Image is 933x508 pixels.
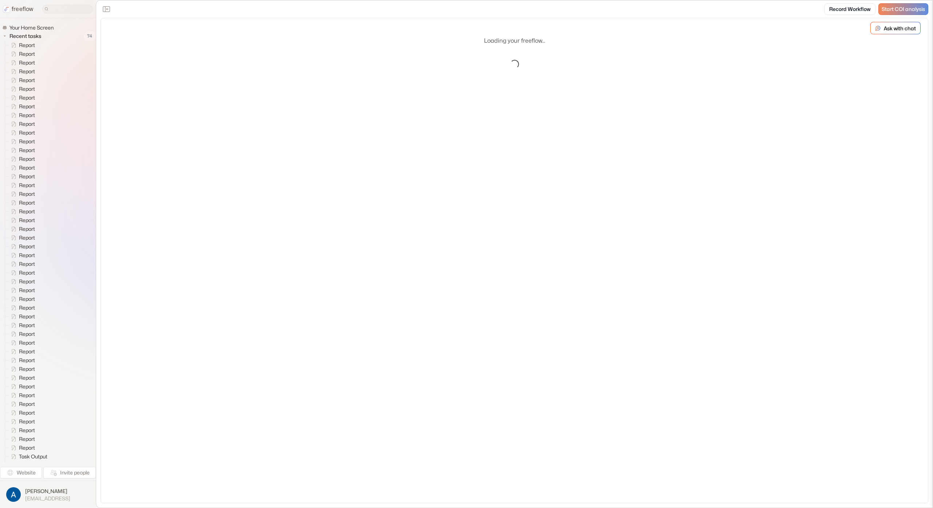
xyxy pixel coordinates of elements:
[12,5,34,13] p: freeflow
[17,217,37,224] span: Report
[17,225,37,233] span: Report
[5,303,38,312] a: Report
[5,93,38,102] a: Report
[5,58,38,67] a: Report
[5,443,38,452] a: Report
[5,172,38,181] a: Report
[17,374,37,381] span: Report
[882,6,925,12] span: Start COI analysis
[5,347,38,356] a: Report
[5,41,38,50] a: Report
[17,278,37,285] span: Report
[3,5,34,13] a: freeflow
[17,50,37,58] span: Report
[5,190,38,198] a: Report
[5,102,38,111] a: Report
[5,216,38,225] a: Report
[5,400,38,408] a: Report
[5,260,38,268] a: Report
[17,357,37,364] span: Report
[17,173,37,180] span: Report
[5,207,38,216] a: Report
[5,163,38,172] a: Report
[17,365,37,373] span: Report
[17,348,37,355] span: Report
[17,269,37,276] span: Report
[2,24,56,31] a: Your Home Screen
[17,339,37,346] span: Report
[5,225,38,233] a: Report
[2,32,44,40] button: Recent tasks
[5,321,38,330] a: Report
[17,313,37,320] span: Report
[6,487,21,502] img: profile
[17,409,37,416] span: Report
[5,233,38,242] a: Report
[25,495,70,502] span: [EMAIL_ADDRESS]
[5,312,38,321] a: Report
[5,286,38,295] a: Report
[5,338,38,347] a: Report
[5,198,38,207] a: Report
[4,485,91,504] button: [PERSON_NAME][EMAIL_ADDRESS]
[5,155,38,163] a: Report
[17,190,37,198] span: Report
[17,304,37,311] span: Report
[5,251,38,260] a: Report
[5,277,38,286] a: Report
[5,452,50,461] a: Task Output
[17,400,37,408] span: Report
[17,453,50,460] span: Task Output
[17,68,37,75] span: Report
[824,3,875,15] a: Record Workflow
[17,155,37,163] span: Report
[5,146,38,155] a: Report
[5,120,38,128] a: Report
[17,103,37,110] span: Report
[25,488,70,495] span: [PERSON_NAME]
[5,111,38,120] a: Report
[5,435,38,443] a: Report
[5,382,38,391] a: Report
[5,85,38,93] a: Report
[5,50,38,58] a: Report
[5,67,38,76] a: Report
[5,461,50,470] a: Task Output
[17,77,37,84] span: Report
[17,322,37,329] span: Report
[5,76,38,85] a: Report
[884,24,916,32] p: Ask with chat
[17,42,37,49] span: Report
[17,85,37,93] span: Report
[484,36,545,45] p: Loading your freeflow...
[17,147,37,154] span: Report
[5,365,38,373] a: Report
[17,330,37,338] span: Report
[5,426,38,435] a: Report
[17,392,37,399] span: Report
[17,59,37,66] span: Report
[8,24,56,31] span: Your Home Screen
[17,427,37,434] span: Report
[5,268,38,277] a: Report
[17,164,37,171] span: Report
[878,3,928,15] a: Start COI analysis
[17,383,37,390] span: Report
[17,138,37,145] span: Report
[17,462,50,469] span: Task Output
[8,32,43,40] span: Recent tasks
[5,330,38,338] a: Report
[17,418,37,425] span: Report
[17,208,37,215] span: Report
[101,3,112,15] button: Close the sidebar
[17,94,37,101] span: Report
[5,242,38,251] a: Report
[17,252,37,259] span: Report
[17,287,37,294] span: Report
[5,181,38,190] a: Report
[83,31,96,41] span: 74
[17,129,37,136] span: Report
[17,182,37,189] span: Report
[17,260,37,268] span: Report
[5,373,38,382] a: Report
